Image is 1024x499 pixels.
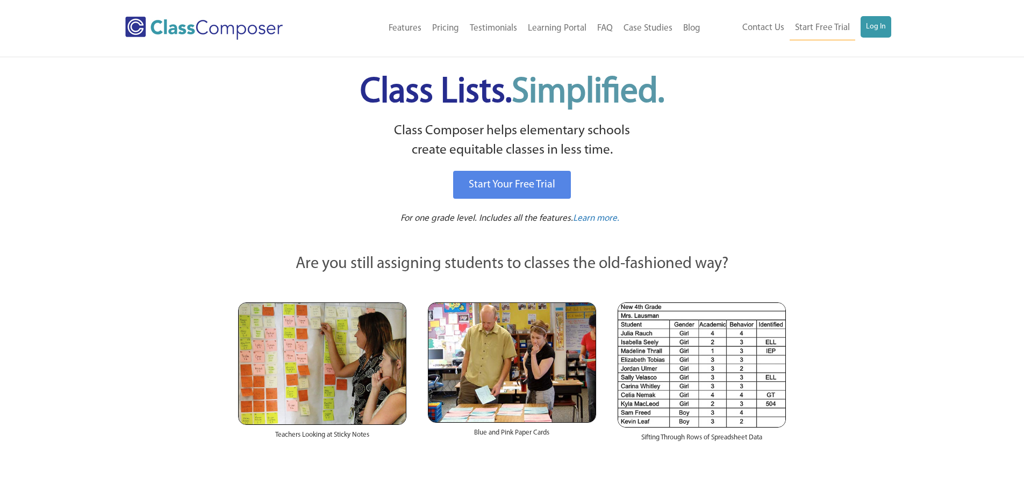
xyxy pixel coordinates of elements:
[706,16,891,40] nav: Header Menu
[469,179,555,190] span: Start Your Free Trial
[618,17,678,40] a: Case Studies
[573,214,619,223] span: Learn more.
[522,17,592,40] a: Learning Portal
[573,212,619,226] a: Learn more.
[428,423,596,449] div: Blue and Pink Paper Cards
[618,302,786,428] img: Spreadsheets
[618,428,786,453] div: Sifting Through Rows of Spreadsheet Data
[737,16,790,40] a: Contact Us
[592,17,618,40] a: FAQ
[125,17,283,40] img: Class Composer
[512,75,664,110] span: Simplified.
[237,121,788,161] p: Class Composer helps elementary schools create equitable classes in less time.
[464,17,522,40] a: Testimonials
[428,302,596,422] img: Blue and Pink Paper Cards
[861,16,891,38] a: Log In
[383,17,427,40] a: Features
[360,75,664,110] span: Class Lists.
[238,302,406,425] img: Teachers Looking at Sticky Notes
[238,252,786,276] p: Are you still assigning students to classes the old-fashioned way?
[238,425,406,451] div: Teachers Looking at Sticky Notes
[400,214,573,223] span: For one grade level. Includes all the features.
[678,17,706,40] a: Blog
[327,17,706,40] nav: Header Menu
[427,17,464,40] a: Pricing
[453,171,571,199] a: Start Your Free Trial
[790,16,855,40] a: Start Free Trial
